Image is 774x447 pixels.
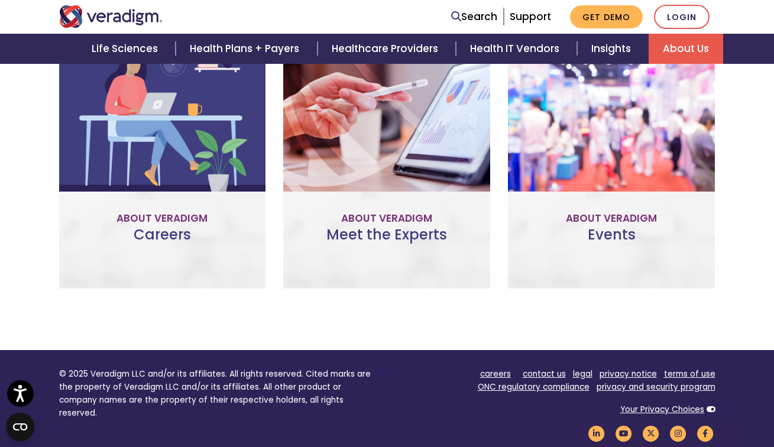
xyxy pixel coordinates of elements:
[480,368,511,380] a: careers
[510,9,551,24] a: Support
[69,226,257,261] h3: Careers
[547,362,760,433] iframe: Drift Chat Widget
[668,427,688,439] a: Veradigm Instagram Link
[654,5,710,29] a: Login
[59,5,163,28] img: Veradigm logo
[695,427,715,439] a: Veradigm Facebook Link
[523,368,566,380] a: contact us
[293,226,481,261] h3: Meet the Experts
[176,34,317,64] a: Health Plans + Payers
[649,34,723,64] a: About Us
[641,427,661,439] a: Veradigm Twitter Link
[456,34,577,64] a: Health IT Vendors
[451,9,497,25] a: Search
[6,413,34,441] button: Open CMP widget
[614,427,634,439] a: Veradigm YouTube Link
[478,381,590,393] a: ONC regulatory compliance
[577,34,649,64] a: Insights
[77,34,176,64] a: Life Sciences
[517,210,705,226] p: About Veradigm
[69,210,257,226] p: About Veradigm
[59,368,378,419] p: © 2025 Veradigm LLC and/or its affiliates. All rights reserved. Cited marks are the property of V...
[318,34,456,64] a: Healthcare Providers
[570,5,643,28] a: Get Demo
[587,427,607,439] a: Veradigm LinkedIn Link
[293,210,481,226] p: About Veradigm
[517,226,705,261] h3: Events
